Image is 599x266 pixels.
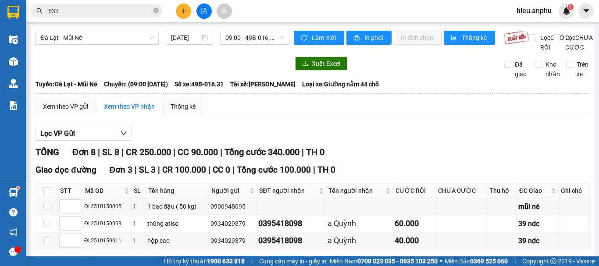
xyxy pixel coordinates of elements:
span: Đơn 3 [110,165,133,175]
span: Làm mới [312,33,337,43]
div: hộp cao [147,236,208,245]
span: | [514,256,516,266]
span: | [173,147,175,157]
span: plus [181,8,187,14]
button: printerIn phơi [346,31,392,45]
button: plus [176,4,191,19]
div: ĐL2510150005 [84,202,130,211]
button: aim [217,4,232,19]
span: sync [301,35,308,42]
img: warehouse-icon [9,35,18,44]
td: ĐL2510150009 [83,215,132,232]
div: 1 [133,202,144,211]
span: | [121,147,124,157]
div: ĐL2510150011 [84,237,130,245]
span: close-circle [153,8,159,13]
span: TH 0 [306,147,324,157]
span: Giao dọc đường [36,165,96,175]
span: message [9,248,18,256]
span: CR 100.000 [162,165,206,175]
span: | [302,147,304,157]
span: | [158,165,160,175]
span: TỔNG [36,147,59,157]
sup: 1 [567,4,574,10]
th: CHƯA CƯỚC [436,184,487,198]
div: Xem theo VP nhận [104,102,155,111]
span: notification [9,228,18,236]
span: | [251,256,253,266]
div: 0906948095 [210,202,255,211]
div: a Quỳnh [328,234,392,247]
span: Số xe: 49B-016.31 [175,79,224,89]
img: warehouse-icon [9,57,18,66]
th: Thu hộ [487,184,517,198]
td: ĐL2510150005 [83,198,132,215]
span: hieu.anphu [510,5,559,16]
span: ĐC Giao [519,186,549,195]
strong: 0369 525 060 [470,258,508,265]
td: 0395418098 [257,232,326,249]
input: 15/10/2025 [171,33,200,43]
span: bar-chart [451,35,458,42]
span: Người gửi [211,186,248,195]
div: 1 [133,219,144,228]
th: CƯỚC RỒI [393,184,436,198]
th: SL [132,184,146,198]
span: Miền Nam [330,256,438,266]
span: Chuyến: (09:00 [DATE]) [104,79,168,89]
span: Xuất Excel [312,59,340,68]
span: Kho nhận [542,60,563,79]
span: Miền Bắc [445,256,508,266]
span: Lọc CƯỚC RỒI [537,33,570,52]
span: SĐT người nhận [259,186,317,195]
button: syncLàm mới [294,31,344,45]
span: close-circle [153,7,159,15]
div: 0395418098 [258,234,324,247]
td: 0395418098 [257,215,326,232]
div: mũi né [518,201,556,212]
strong: 1900 633 818 [207,258,245,265]
img: warehouse-icon [9,188,18,197]
span: Tổng cước 340.000 [225,147,299,157]
span: | [313,165,315,175]
span: 1 [569,4,572,10]
span: Đơn 8 [72,147,96,157]
button: Lọc VP Gửi [36,127,132,141]
span: search [36,8,43,14]
div: 1 bao đậu ( 50 kg) [147,202,208,211]
span: Đà Lạt - Mũi Né [40,31,153,44]
span: SL 3 [139,165,156,175]
div: thùng atiso [147,219,208,228]
span: Lọc CHƯA CƯỚC [562,33,594,52]
span: question-circle [9,208,18,216]
span: copyright [550,258,556,264]
div: 0934029379 [210,236,255,245]
span: TH 0 [317,165,335,175]
span: Cung cấp máy in - giấy in: [259,256,328,266]
img: warehouse-icon [9,79,18,88]
span: ⚪️ [440,259,442,263]
div: 1 [133,236,144,245]
div: 39 ndc [518,218,556,229]
span: 09:00 - 49B-016.31 [225,31,284,44]
button: downloadXuất Excel [295,57,347,71]
span: Tài xế: [PERSON_NAME] [230,79,296,89]
td: ĐL2510150011 [83,232,132,249]
div: 40.000 [395,234,434,247]
span: In phơi [364,33,385,43]
span: printer [353,35,361,42]
span: | [135,165,137,175]
img: icon-new-feature [563,7,570,15]
div: Xem theo VP gửi [43,102,88,111]
th: STT [58,184,83,198]
button: bar-chartThống kê [444,31,495,45]
span: Trên xe [573,60,592,79]
div: 0395418098 [258,217,324,230]
span: SL 8 [102,147,119,157]
span: CC 0 [213,165,230,175]
b: Tuyến: Đà Lạt - Mũi Né [36,81,97,88]
span: download [302,60,308,67]
span: | [98,147,100,157]
th: Ghi chú [559,184,590,198]
span: Đã giao [511,60,530,79]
